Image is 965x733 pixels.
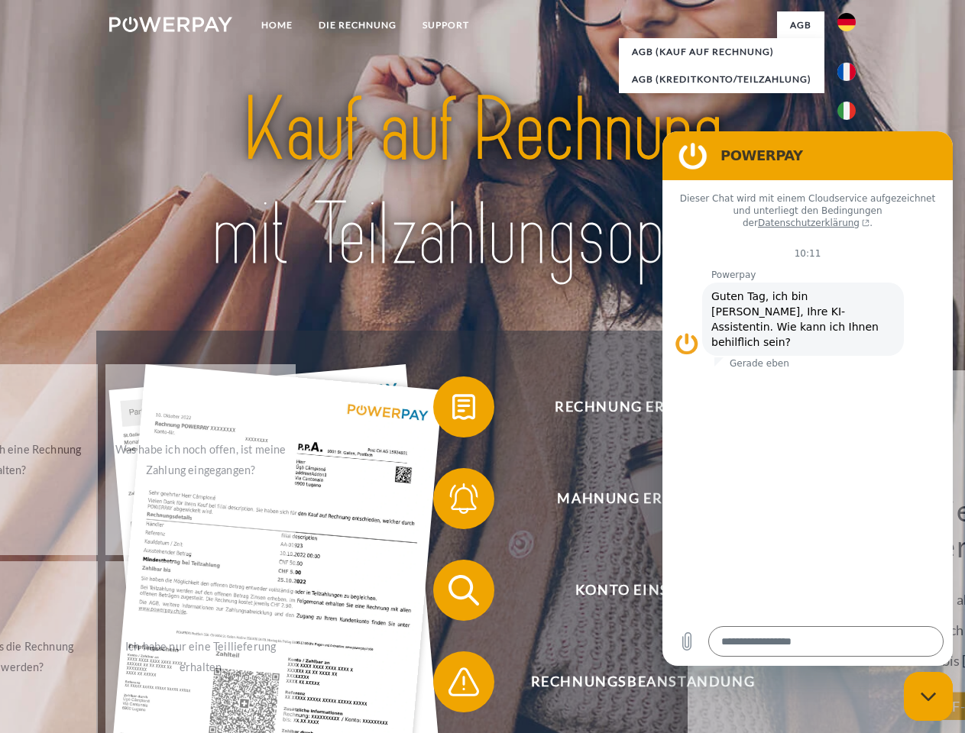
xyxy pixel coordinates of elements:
a: Was habe ich noch offen, ist meine Zahlung eingegangen? [105,364,296,555]
div: Was habe ich noch offen, ist meine Zahlung eingegangen? [115,439,287,480]
img: title-powerpay_de.svg [146,73,819,292]
a: AGB (Kreditkonto/Teilzahlung) [619,66,824,93]
div: Ich habe nur eine Teillieferung erhalten [115,636,287,677]
button: Rechnungsbeanstandung [433,651,831,712]
img: qb_search.svg [445,571,483,609]
iframe: Messaging-Fenster [662,131,953,666]
a: Home [248,11,306,39]
img: de [837,13,856,31]
button: Konto einsehen [433,560,831,621]
a: DIE RECHNUNG [306,11,410,39]
span: Konto einsehen [455,560,830,621]
a: agb [777,11,824,39]
span: Rechnungsbeanstandung [455,651,830,712]
img: it [837,102,856,120]
iframe: Schaltfläche zum Öffnen des Messaging-Fensters; Konversation läuft [904,672,953,721]
a: AGB (Kauf auf Rechnung) [619,38,824,66]
img: fr [837,63,856,81]
img: qb_warning.svg [445,663,483,701]
img: logo-powerpay-white.svg [109,17,232,32]
a: SUPPORT [410,11,482,39]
